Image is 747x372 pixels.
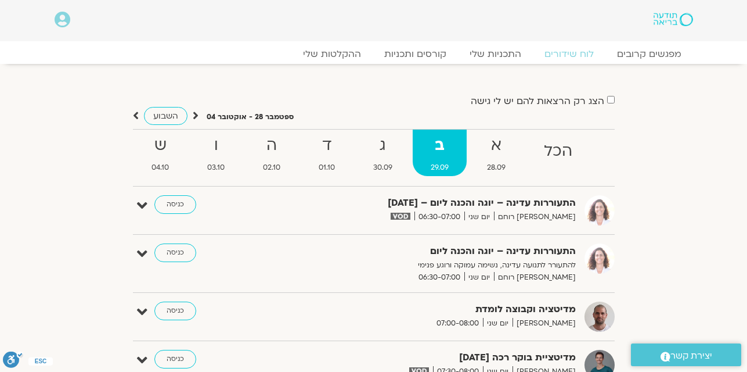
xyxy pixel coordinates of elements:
a: כניסה [154,195,196,214]
strong: ג [355,133,410,159]
a: התכניות שלי [458,48,533,60]
strong: מדיטציה וקבוצה לומדת [291,302,576,317]
a: יצירת קשר [631,344,741,366]
span: יום שני [464,211,494,223]
a: כניסה [154,302,196,320]
a: ו03.10 [189,130,243,176]
a: כניסה [154,244,196,262]
span: 01.10 [301,162,353,174]
p: ספטמבר 28 - אוקטובר 04 [207,111,294,123]
a: ד01.10 [301,130,353,176]
a: ה02.10 [245,130,298,176]
strong: ה [245,133,298,159]
strong: ד [301,133,353,159]
span: [PERSON_NAME] רוחם [494,211,576,223]
span: [PERSON_NAME] רוחם [494,271,576,284]
nav: Menu [55,48,693,60]
a: ש04.10 [134,130,187,176]
span: 30.09 [355,162,410,174]
span: יום שני [464,271,494,284]
span: 04.10 [134,162,187,174]
span: 06:30-07:00 [414,271,464,284]
strong: ב [413,133,467,159]
a: ההקלטות שלי [291,48,373,60]
strong: ש [134,133,187,159]
a: השבוע [144,107,187,125]
span: יום שני [483,317,513,330]
span: 29.09 [413,162,467,174]
span: 03.10 [189,162,243,174]
img: vodicon [391,213,410,220]
a: קורסים ותכניות [373,48,458,60]
span: 06:30-07:00 [414,211,464,223]
a: מפגשים קרובים [605,48,693,60]
span: השבוע [153,110,178,121]
strong: ו [189,133,243,159]
a: ג30.09 [355,130,410,176]
span: 07:00-08:00 [432,317,483,330]
a: ב29.09 [413,130,467,176]
a: כניסה [154,350,196,369]
label: הצג רק הרצאות להם יש לי גישה [471,96,604,106]
span: 28.09 [469,162,524,174]
a: א28.09 [469,130,524,176]
strong: התעוררות עדינה – יוגה והכנה ליום [291,244,576,259]
strong: מדיטציית בוקר רכה [DATE] [291,350,576,366]
p: להתעורר לתנועה עדינה, נשימה עמוקה ורוגע פנימי [291,259,576,271]
a: הכל [526,130,590,176]
strong: הכל [526,138,590,164]
span: [PERSON_NAME] [513,317,576,330]
span: יצירת קשר [670,348,712,364]
span: 02.10 [245,162,298,174]
strong: א [469,133,524,159]
a: לוח שידורים [533,48,605,60]
strong: התעוררות עדינה – יוגה והכנה ליום – [DATE] [291,195,576,211]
